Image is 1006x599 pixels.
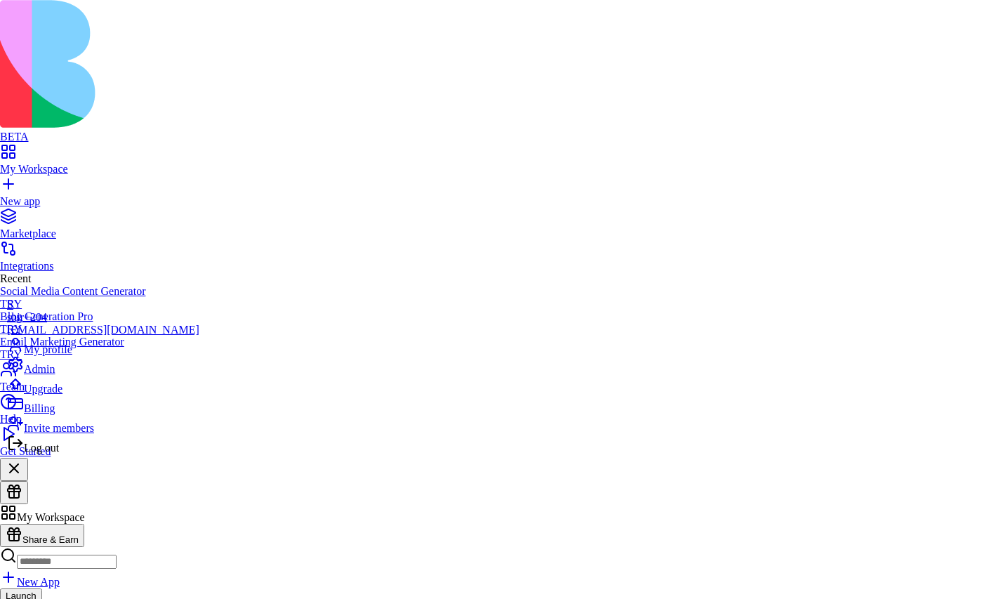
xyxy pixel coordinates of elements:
a: Admin [7,356,199,376]
span: Upgrade [24,383,62,395]
a: My profile [7,336,199,356]
span: Billing [24,402,55,414]
a: Billing [7,395,199,415]
div: shir+204 [7,311,199,324]
a: Invite members [7,415,199,435]
a: Upgrade [7,376,199,395]
span: Log out [24,442,59,454]
a: Sshir+204[EMAIL_ADDRESS][DOMAIN_NAME] [7,298,199,336]
div: [EMAIL_ADDRESS][DOMAIN_NAME] [7,324,199,336]
span: Admin [24,363,55,375]
span: S [7,298,13,310]
span: Invite members [24,422,94,434]
span: My profile [24,343,72,355]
